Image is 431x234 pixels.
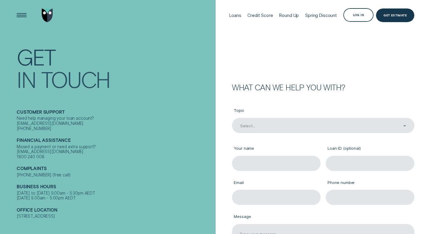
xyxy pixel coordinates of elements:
div: Loans [229,13,241,18]
h2: Financial assistance [17,138,213,144]
label: Phone number [326,176,414,190]
h1: Get In Touch [17,45,213,88]
label: Your name [232,142,321,156]
div: [PHONE_NUMBER] (free call) [17,172,213,178]
div: Touch [41,69,110,90]
div: Round Up [279,13,299,18]
label: Message [232,210,414,224]
h2: Office Location [17,207,213,214]
label: Loan ID (optional) [326,142,414,156]
h2: Complaints [17,166,213,172]
div: Missed a payment or need extra support? [EMAIL_ADDRESS][DOMAIN_NAME] 1800 240 008 [17,144,213,159]
button: Log in [343,8,374,22]
div: Select... [240,123,255,129]
div: [STREET_ADDRESS] [17,214,213,219]
div: In [17,69,36,90]
h2: What can we help you with? [232,83,414,91]
div: Credit Score [247,13,273,18]
img: Wisr [42,8,53,22]
a: Get Estimate [376,8,414,22]
div: Get [17,46,55,67]
div: Need help managing your loan account? [EMAIL_ADDRESS][DOMAIN_NAME] [PHONE_NUMBER] [17,116,213,131]
div: [DATE] to [DATE] 9:00am - 5:30pm AEDT [DATE] 9:00am - 5:00pm AEDT [17,191,213,201]
h2: Customer support [17,109,213,116]
label: Topic [232,104,414,118]
label: Email [232,176,321,190]
h2: Business Hours [17,184,213,191]
button: Open Menu [15,8,28,22]
div: Spring Discount [305,13,337,18]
